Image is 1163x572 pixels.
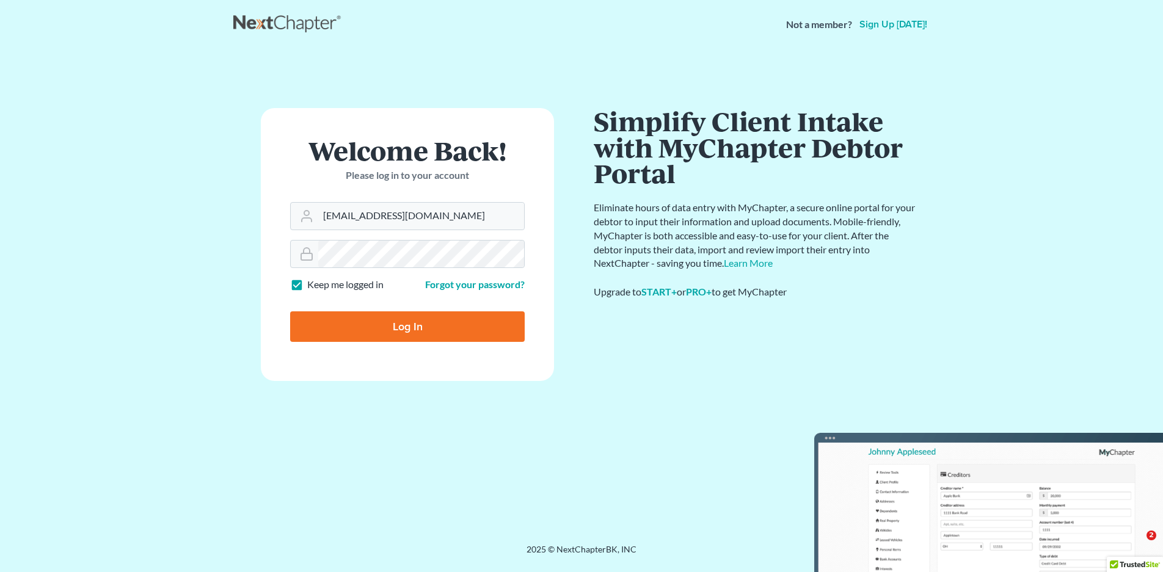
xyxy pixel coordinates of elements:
[425,278,525,290] a: Forgot your password?
[686,286,712,297] a: PRO+
[594,108,917,186] h1: Simplify Client Intake with MyChapter Debtor Portal
[786,18,852,32] strong: Not a member?
[307,278,384,292] label: Keep me logged in
[290,137,525,164] h1: Welcome Back!
[641,286,677,297] a: START+
[594,285,917,299] div: Upgrade to or to get MyChapter
[724,257,773,269] a: Learn More
[594,201,917,270] p: Eliminate hours of data entry with MyChapter, a secure online portal for your debtor to input the...
[1147,530,1156,540] span: 2
[1121,530,1151,560] iframe: Intercom live chat
[318,203,524,230] input: Email Address
[857,20,930,29] a: Sign up [DATE]!
[290,311,525,342] input: Log In
[233,543,930,565] div: 2025 © NextChapterBK, INC
[290,168,525,183] p: Please log in to your account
